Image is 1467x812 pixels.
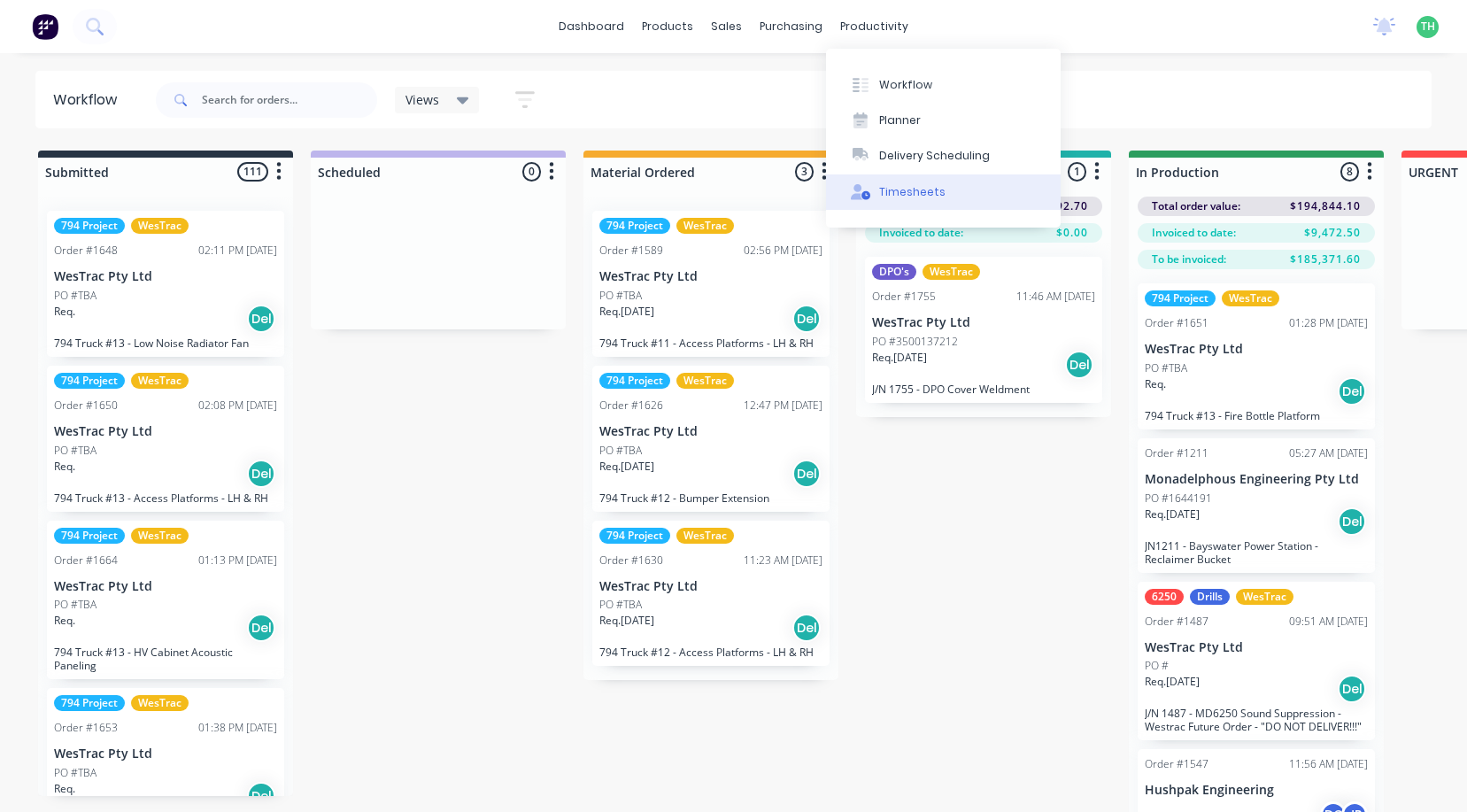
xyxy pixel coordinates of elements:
div: WesTrac [131,695,189,711]
div: DPO'sWesTracOrder #175511:46 AM [DATE]WesTrac Pty LtdPO #3500137212Req.[DATE]DelJ/N 1755 - DPO Co... [865,257,1102,403]
div: Order #1653 [54,720,118,736]
p: PO # [1145,658,1169,674]
div: 11:46 AM [DATE] [1016,289,1095,305]
p: WesTrac Pty Ltd [54,424,277,439]
p: Req. [DATE] [1145,674,1200,690]
div: 09:51 AM [DATE] [1289,614,1368,630]
p: WesTrac Pty Ltd [872,315,1095,330]
p: Monadelphous Engineering Pty Ltd [1145,472,1368,487]
div: Del [247,460,275,488]
div: 11:23 AM [DATE] [744,553,822,568]
div: 794 Project [54,218,125,234]
div: 794 Project [599,528,670,544]
div: WesTrac [676,218,734,234]
p: PO #TBA [54,597,97,613]
p: Req. [DATE] [872,350,927,366]
div: WesTrac [1222,290,1279,306]
p: WesTrac Pty Ltd [599,269,822,284]
div: 02:08 PM [DATE] [198,398,277,414]
p: JN1211 - Bayswater Power Station - Reclaimer Bucket [1145,539,1368,566]
div: Order #1547 [1145,756,1208,772]
div: 794 Project [1145,290,1216,306]
p: PO #TBA [54,288,97,304]
span: $185,371.60 [1290,251,1361,267]
div: 794 ProjectWesTracOrder #163011:23 AM [DATE]WesTrac Pty LtdPO #TBAReq.[DATE]Del794 Truck #12 - Ac... [592,521,830,667]
p: Req. [DATE] [1145,507,1200,522]
div: 794 Project [54,528,125,544]
div: 794 ProjectWesTracOrder #166401:13 PM [DATE]WesTrac Pty LtdPO #TBAReq.Del794 Truck #13 - HV Cabin... [47,521,284,680]
p: WesTrac Pty Ltd [1145,640,1368,655]
div: sales [702,13,751,40]
p: 794 Truck #13 - Fire Bottle Platform [1145,409,1368,422]
div: Order #1487 [1145,614,1208,630]
p: WesTrac Pty Ltd [599,579,822,594]
div: 11:56 AM [DATE] [1289,756,1368,772]
img: Factory [32,13,58,40]
p: PO #TBA [1145,360,1187,376]
p: PO #1644191 [1145,491,1212,507]
div: Del [1338,507,1366,536]
div: 794 ProjectWesTracOrder #162612:47 PM [DATE]WesTrac Pty LtdPO #TBAReq.[DATE]Del794 Truck #12 - Bu... [592,366,830,512]
div: 794 ProjectWesTracOrder #158902:56 PM [DATE]WesTrac Pty LtdPO #TBAReq.[DATE]Del794 Truck #11 - Ac... [592,211,830,357]
button: Timesheets [826,174,1061,210]
div: Del [247,782,275,810]
div: Order #1630 [599,553,663,568]
div: DPO's [872,264,916,280]
div: 6250 [1145,589,1184,605]
div: Order #1651 [1145,315,1208,331]
p: Hushpak Engineering [1145,783,1368,798]
button: Delivery Scheduling [826,138,1061,174]
div: 794 ProjectWesTracOrder #165101:28 PM [DATE]WesTrac Pty LtdPO #TBAReq.Del794 Truck #13 - Fire Bot... [1138,283,1375,429]
p: 794 Truck #11 - Access Platforms - LH & RH [599,336,822,350]
div: 02:11 PM [DATE] [198,243,277,259]
span: Views [405,90,439,109]
div: Del [247,305,275,333]
div: Del [792,614,821,642]
p: 794 Truck #12 - Bumper Extension [599,491,822,505]
div: 01:13 PM [DATE] [198,553,277,568]
div: 12:47 PM [DATE] [744,398,822,414]
span: $0.00 [1056,225,1088,241]
div: products [633,13,702,40]
p: 794 Truck #13 - Access Platforms - LH & RH [54,491,277,505]
p: PO #TBA [599,443,642,459]
div: Order #1589 [599,243,663,259]
div: WesTrac [131,218,189,234]
div: Del [247,614,275,642]
div: Del [792,460,821,488]
p: PO #TBA [54,443,97,459]
p: PO #TBA [599,597,642,613]
div: 01:38 PM [DATE] [198,720,277,736]
div: 794 Project [54,695,125,711]
div: Order #1648 [54,243,118,259]
div: Del [1338,377,1366,406]
p: WesTrac Pty Ltd [54,269,277,284]
p: WesTrac Pty Ltd [54,746,277,762]
div: 794 ProjectWesTracOrder #164802:11 PM [DATE]WesTrac Pty LtdPO #TBAReq.Del794 Truck #13 - Low Nois... [47,211,284,357]
p: 794 Truck #12 - Access Platforms - LH & RH [599,646,822,659]
input: Search for orders... [202,82,377,118]
div: 794 Project [599,373,670,389]
div: 02:56 PM [DATE] [744,243,822,259]
p: Req. [1145,376,1166,392]
p: 794 Truck #13 - HV Cabinet Acoustic Paneling [54,646,277,672]
p: WesTrac Pty Ltd [54,579,277,594]
button: Planner [826,103,1061,138]
div: Order #1650 [54,398,118,414]
div: WesTrac [676,528,734,544]
div: 05:27 AM [DATE] [1289,445,1368,461]
div: WesTrac [131,373,189,389]
div: Workflow [879,77,932,93]
div: Planner [879,112,921,128]
p: Req. [DATE] [599,459,654,475]
div: 794 Project [54,373,125,389]
button: Workflow [826,66,1061,102]
span: To be invoiced: [1152,251,1226,267]
div: WesTrac [676,373,734,389]
div: Order #1211 [1145,445,1208,461]
div: Drills [1190,589,1230,605]
div: Order #1664 [54,553,118,568]
div: 6250DrillsWesTracOrder #148709:51 AM [DATE]WesTrac Pty LtdPO #Req.[DATE]DelJ/N 1487 - MD6250 Soun... [1138,582,1375,741]
p: 794 Truck #13 - Low Noise Radiator Fan [54,336,277,350]
div: WesTrac [131,528,189,544]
